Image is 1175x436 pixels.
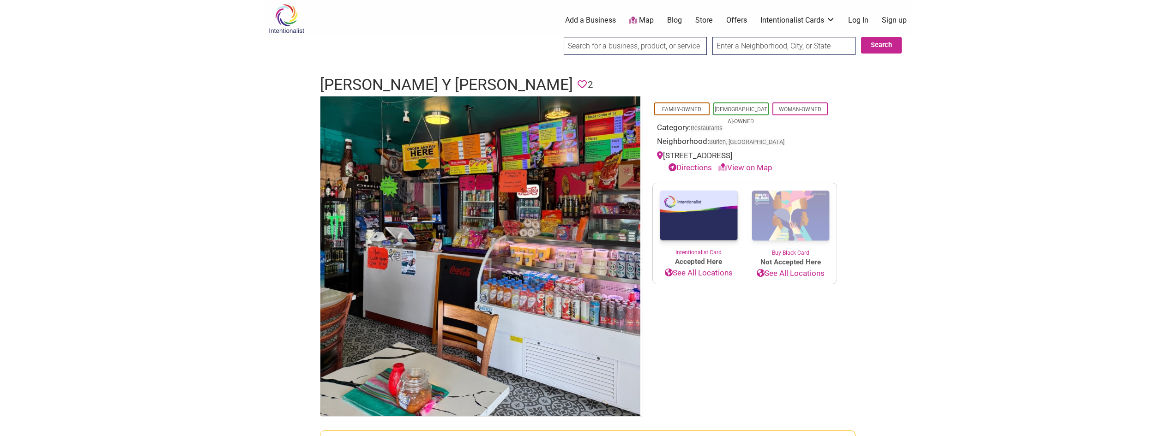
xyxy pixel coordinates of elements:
[779,106,821,113] a: Woman-Owned
[745,183,837,249] img: Buy Black Card
[848,15,868,25] a: Log In
[691,125,723,131] a: Restaurants
[745,183,837,257] a: Buy Black Card
[564,37,707,55] input: Search for a business, product, or service
[653,183,745,257] a: Intentionalist Card
[657,122,832,136] div: Category:
[718,163,772,172] a: View on Map
[712,37,856,55] input: Enter a Neighborhood, City, or State
[320,74,573,96] h1: [PERSON_NAME] y [PERSON_NAME]
[662,106,701,113] a: Family-Owned
[715,106,767,125] a: [DEMOGRAPHIC_DATA]-Owned
[695,15,713,25] a: Store
[709,139,784,145] span: Burien, [GEOGRAPHIC_DATA]
[667,15,682,25] a: Blog
[657,150,832,173] div: [STREET_ADDRESS]
[760,15,835,25] a: Intentionalist Cards
[657,136,832,150] div: Neighborhood:
[588,78,593,92] span: 2
[653,267,745,279] a: See All Locations
[669,163,712,172] a: Directions
[629,15,654,26] a: Map
[745,257,837,268] span: Not Accepted Here
[745,268,837,280] a: See All Locations
[565,15,616,25] a: Add a Business
[265,4,308,34] img: Intentionalist
[653,183,745,248] img: Intentionalist Card
[726,15,747,25] a: Offers
[653,257,745,267] span: Accepted Here
[882,15,907,25] a: Sign up
[861,37,902,54] button: Search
